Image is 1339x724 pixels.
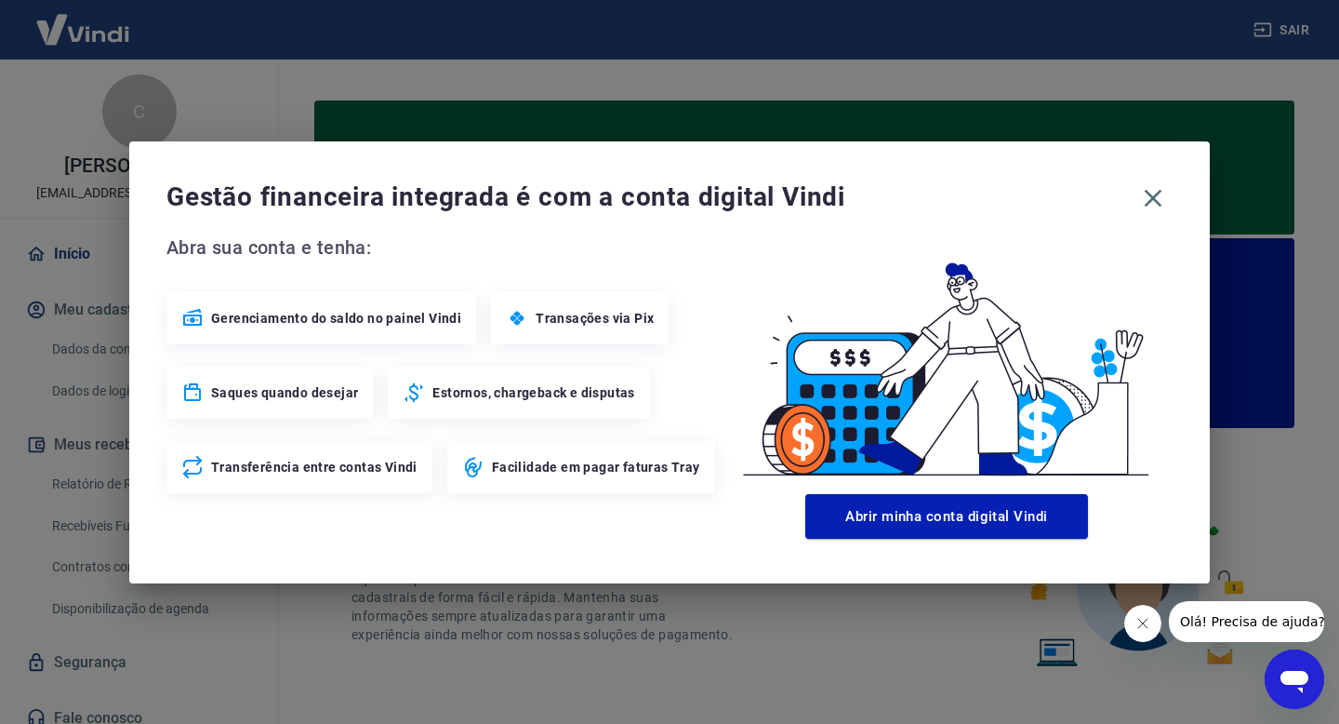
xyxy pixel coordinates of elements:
[1124,605,1161,642] iframe: Fechar mensagem
[211,383,358,402] span: Saques quando desejar
[432,383,634,402] span: Estornos, chargeback e disputas
[166,179,1134,216] span: Gestão financeira integrada é com a conta digital Vindi
[211,458,418,476] span: Transferência entre contas Vindi
[492,458,700,476] span: Facilidade em pagar faturas Tray
[721,233,1173,487] img: Good Billing
[1265,650,1324,709] iframe: Botão para abrir a janela de mensagens
[1169,601,1324,642] iframe: Mensagem da empresa
[166,233,721,262] span: Abra sua conta e tenha:
[11,13,156,28] span: Olá! Precisa de ajuda?
[211,309,461,328] span: Gerenciamento do saldo no painel Vindi
[536,309,654,328] span: Transações via Pix
[805,494,1088,539] button: Abrir minha conta digital Vindi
